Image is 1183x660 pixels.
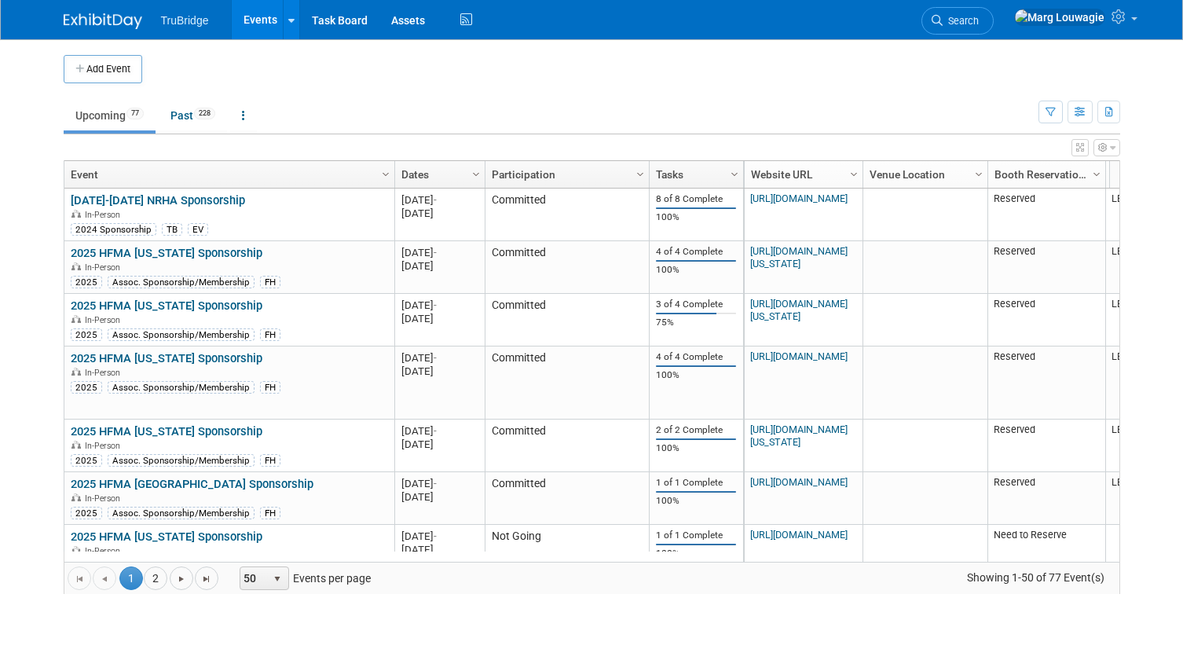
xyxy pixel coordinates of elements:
[126,108,144,119] span: 77
[728,168,741,181] span: Column Settings
[71,351,262,365] a: 2025 HFMA [US_STATE] Sponsorship
[401,543,478,556] div: [DATE]
[870,161,977,188] a: Venue Location
[750,298,848,322] a: [URL][DOMAIN_NAME][US_STATE]
[401,351,478,365] div: [DATE]
[71,262,81,270] img: In-Person Event
[260,454,280,467] div: FH
[485,189,649,241] td: Committed
[987,525,1105,577] td: Need to Reserve
[921,7,994,35] a: Search
[1090,168,1103,181] span: Column Settings
[656,161,733,188] a: Tasks
[85,368,125,378] span: In-Person
[71,328,102,341] div: 2025
[401,477,478,490] div: [DATE]
[71,493,81,501] img: In-Person Event
[64,13,142,29] img: ExhibitDay
[71,530,262,544] a: 2025 HFMA [US_STATE] Sponsorship
[108,381,255,394] div: Assoc. Sponsorship/Membership
[260,507,280,519] div: FH
[994,161,1095,188] a: Booth Reservation Status
[71,246,262,260] a: 2025 HFMA [US_STATE] Sponsorship
[656,424,736,436] div: 2 of 2 Complete
[634,168,646,181] span: Column Settings
[1014,9,1105,26] img: Marg Louwagie
[144,566,167,590] a: 2
[195,566,218,590] a: Go to the last page
[401,424,478,438] div: [DATE]
[71,454,102,467] div: 2025
[656,369,736,381] div: 100%
[970,161,987,185] a: Column Settings
[161,14,209,27] span: TruBridge
[485,525,649,577] td: Not Going
[656,530,736,541] div: 1 of 1 Complete
[632,161,649,185] a: Column Settings
[987,294,1105,346] td: Reserved
[108,507,255,519] div: Assoc. Sponsorship/Membership
[972,168,985,181] span: Column Settings
[987,346,1105,420] td: Reserved
[260,328,280,341] div: FH
[485,294,649,346] td: Committed
[726,161,743,185] a: Column Settings
[401,299,478,312] div: [DATE]
[987,189,1105,241] td: Reserved
[485,346,649,420] td: Committed
[401,312,478,325] div: [DATE]
[71,315,81,323] img: In-Person Event
[485,420,649,472] td: Committed
[656,477,736,489] div: 1 of 1 Complete
[656,495,736,507] div: 100%
[987,472,1105,525] td: Reserved
[71,368,81,376] img: In-Person Event
[492,161,639,188] a: Participation
[377,161,394,185] a: Column Settings
[1088,161,1105,185] a: Column Settings
[434,425,437,437] span: -
[401,490,478,504] div: [DATE]
[71,299,262,313] a: 2025 HFMA [US_STATE] Sponsorship
[485,472,649,525] td: Committed
[401,530,478,543] div: [DATE]
[401,161,474,188] a: Dates
[71,381,102,394] div: 2025
[656,264,736,276] div: 100%
[85,441,125,451] span: In-Person
[751,161,852,188] a: Website URL
[401,246,478,259] div: [DATE]
[952,566,1119,588] span: Showing 1-50 of 77 Event(s)
[71,424,262,438] a: 2025 HFMA [US_STATE] Sponsorship
[401,365,478,378] div: [DATE]
[987,241,1105,294] td: Reserved
[434,247,437,258] span: -
[240,567,267,589] span: 50
[260,381,280,394] div: FH
[656,211,736,223] div: 100%
[64,101,156,130] a: Upcoming77
[170,566,193,590] a: Go to the next page
[467,161,485,185] a: Column Settings
[434,299,437,311] span: -
[71,507,102,519] div: 2025
[64,55,142,83] button: Add Event
[434,530,437,542] span: -
[85,493,125,504] span: In-Person
[750,245,848,269] a: [URL][DOMAIN_NAME][US_STATE]
[85,546,125,556] span: In-Person
[845,161,863,185] a: Column Settings
[848,168,860,181] span: Column Settings
[943,15,979,27] span: Search
[656,246,736,258] div: 4 of 4 Complete
[93,566,116,590] a: Go to the previous page
[434,478,437,489] span: -
[71,477,313,491] a: 2025 HFMA [GEOGRAPHIC_DATA] Sponsorship
[219,566,386,590] span: Events per page
[71,441,81,449] img: In-Person Event
[434,194,437,206] span: -
[119,566,143,590] span: 1
[401,438,478,451] div: [DATE]
[85,262,125,273] span: In-Person
[71,223,156,236] div: 2024 Sponsorship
